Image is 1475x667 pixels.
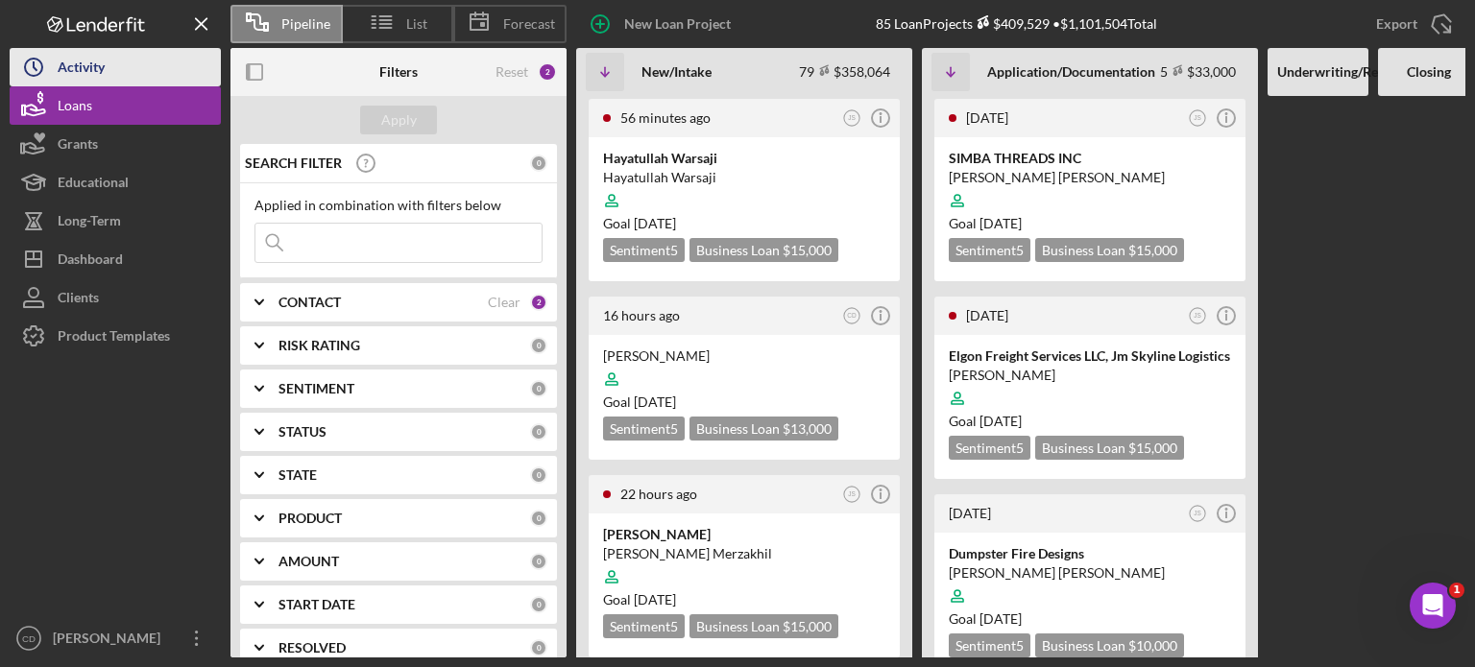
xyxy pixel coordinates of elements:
div: Business Loan [689,417,838,441]
div: Educational [58,163,129,206]
span: $10,000 [1128,637,1177,654]
button: Clients [10,278,221,317]
a: [DATE]JSElgon Freight Services LLC, Jm Skyline Logistics[PERSON_NAME]Goal [DATE]Sentiment5Busines... [931,294,1248,482]
div: [PERSON_NAME] [PERSON_NAME] [949,563,1231,583]
div: 5 $33,000 [1160,63,1236,80]
button: Product Templates [10,317,221,355]
div: [PERSON_NAME] [603,525,885,544]
button: Educational [10,163,221,202]
button: Loans [10,86,221,125]
span: $15,000 [1128,440,1177,456]
div: Sentiment 5 [603,614,685,638]
b: Underwriting/Review [1277,64,1406,80]
div: [PERSON_NAME] Merzakhil [603,544,885,563]
a: [DATE]JSSIMBA THREADS INC[PERSON_NAME] [PERSON_NAME]Goal [DATE]Sentiment5Business Loan $15,000 [931,96,1248,284]
text: JS [848,490,856,497]
div: New Loan Project [624,5,731,43]
div: Elgon Freight Services LLC, Jm Skyline Logistics [949,346,1231,366]
div: 2 [530,294,547,311]
b: RESOLVED [278,640,346,655]
time: 2025-06-10 05:51 [966,307,1008,323]
div: [PERSON_NAME] [949,366,1231,385]
div: Apply [381,106,417,134]
button: CD[PERSON_NAME] [10,619,221,657]
button: New Loan Project [576,5,750,43]
div: 0 [530,155,547,172]
span: $13,000 [783,420,832,437]
a: 16 hours agoCD[PERSON_NAME]Goal [DATE]Sentiment5Business Loan $13,000 [586,294,903,463]
div: [PERSON_NAME] [PERSON_NAME] [949,168,1231,187]
span: List [406,16,427,32]
div: Long-Term [58,202,121,245]
div: Business Loan [1035,238,1184,262]
div: Dumpster Fire Designs [949,544,1231,563]
span: $15,000 [783,242,832,258]
div: Sentiment 5 [949,633,1030,657]
div: Loans [58,86,92,130]
time: 2025-10-12 18:28 [620,486,697,502]
div: Activity [58,48,105,91]
b: CONTACT [278,295,341,310]
div: Business Loan [689,614,838,638]
span: $15,000 [1128,242,1177,258]
text: CD [847,312,857,319]
div: 0 [530,380,547,397]
time: 2025-06-05 01:12 [949,505,991,521]
div: 0 [530,596,547,613]
text: JS [1194,312,1201,319]
div: 0 [530,337,547,354]
button: Export [1357,5,1465,43]
button: CD [839,303,865,329]
button: Grants [10,125,221,163]
div: Sentiment 5 [603,417,685,441]
span: Goal [603,215,676,231]
text: JS [1194,114,1201,121]
time: 11/12/2025 [634,393,676,410]
button: JS [839,482,865,508]
time: 11/04/2025 [634,215,676,231]
div: 0 [530,423,547,441]
div: Clear [488,295,520,310]
div: Sentiment 5 [949,436,1030,460]
div: Sentiment 5 [949,238,1030,262]
span: Pipeline [281,16,330,32]
text: JS [848,114,856,121]
span: Goal [949,610,1022,627]
button: JS [839,106,865,131]
time: 2025-10-08 11:24 [966,109,1008,126]
b: Application/Documentation [987,64,1155,80]
b: Filters [379,64,418,80]
b: AMOUNT [278,554,339,569]
span: 1 [1449,583,1464,598]
span: $15,000 [783,618,832,634]
a: Long-Term [10,202,221,240]
button: JS [1185,501,1211,527]
div: 0 [530,466,547,484]
time: 06/20/2025 [979,413,1022,429]
div: 0 [530,510,547,527]
div: Dashboard [58,240,123,283]
div: 2 [538,62,557,82]
div: Sentiment 5 [603,238,685,262]
div: [PERSON_NAME] [48,619,173,662]
div: 79 $358,064 [799,63,890,80]
div: Business Loan [689,238,838,262]
span: Goal [949,215,1022,231]
time: 06/02/2025 [979,215,1022,231]
b: STATUS [278,424,326,440]
b: START DATE [278,597,355,612]
div: [PERSON_NAME] [603,346,885,366]
button: Activity [10,48,221,86]
button: Dashboard [10,240,221,278]
iframe: Intercom live chat [1410,583,1456,629]
a: 56 minutes agoJSHayatullah WarsajiHayatullah WarsajiGoal [DATE]Sentiment5Business Loan $15,000 [586,96,903,284]
text: JS [1194,510,1201,516]
div: Export [1376,5,1417,43]
div: 0 [530,639,547,656]
div: Product Templates [58,317,170,360]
